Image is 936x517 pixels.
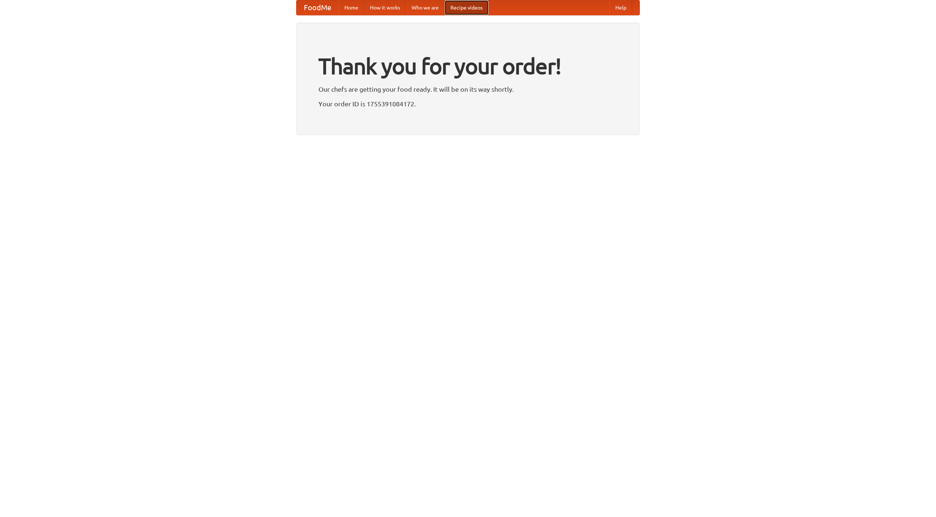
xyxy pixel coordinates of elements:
a: FoodMe [297,0,339,15]
a: Help [609,0,632,15]
a: Home [339,0,364,15]
p: Your order ID is 1755391084172. [318,98,618,109]
a: Who we are [406,0,445,15]
h1: Thank you for your order! [318,49,618,84]
a: How it works [364,0,406,15]
p: Our chefs are getting your food ready. It will be on its way shortly. [318,84,618,95]
a: Recipe videos [445,0,488,15]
